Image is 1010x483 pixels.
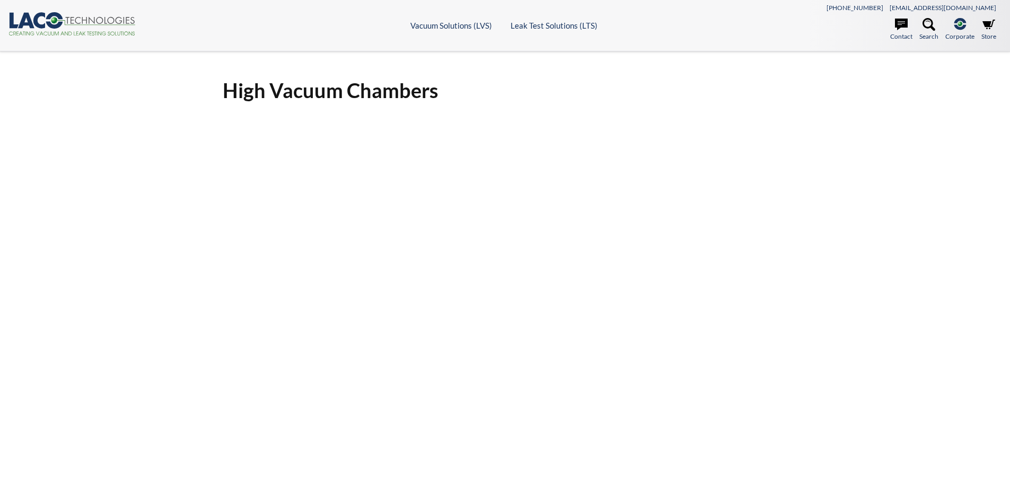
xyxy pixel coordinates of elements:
a: Leak Test Solutions (LTS) [511,21,598,30]
a: [PHONE_NUMBER] [827,4,883,12]
a: Vacuum Solutions (LVS) [410,21,492,30]
a: Search [919,18,938,41]
a: Contact [890,18,912,41]
a: Store [981,18,996,41]
h1: High Vacuum Chambers [223,77,788,103]
a: [EMAIL_ADDRESS][DOMAIN_NAME] [890,4,996,12]
span: Corporate [945,31,974,41]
